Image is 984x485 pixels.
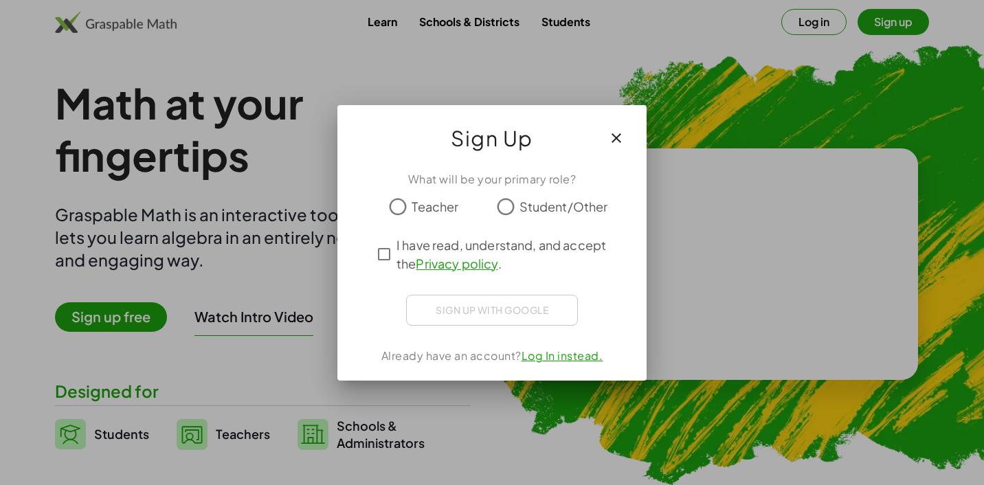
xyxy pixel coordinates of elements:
a: Log In instead. [522,348,603,363]
div: Already have an account? [354,348,630,364]
div: What will be your primary role? [354,171,630,188]
span: Teacher [412,197,458,216]
span: Student/Other [519,197,608,216]
span: I have read, understand, and accept the . [396,236,612,273]
span: Sign Up [451,122,533,155]
a: Privacy policy [416,256,497,271]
